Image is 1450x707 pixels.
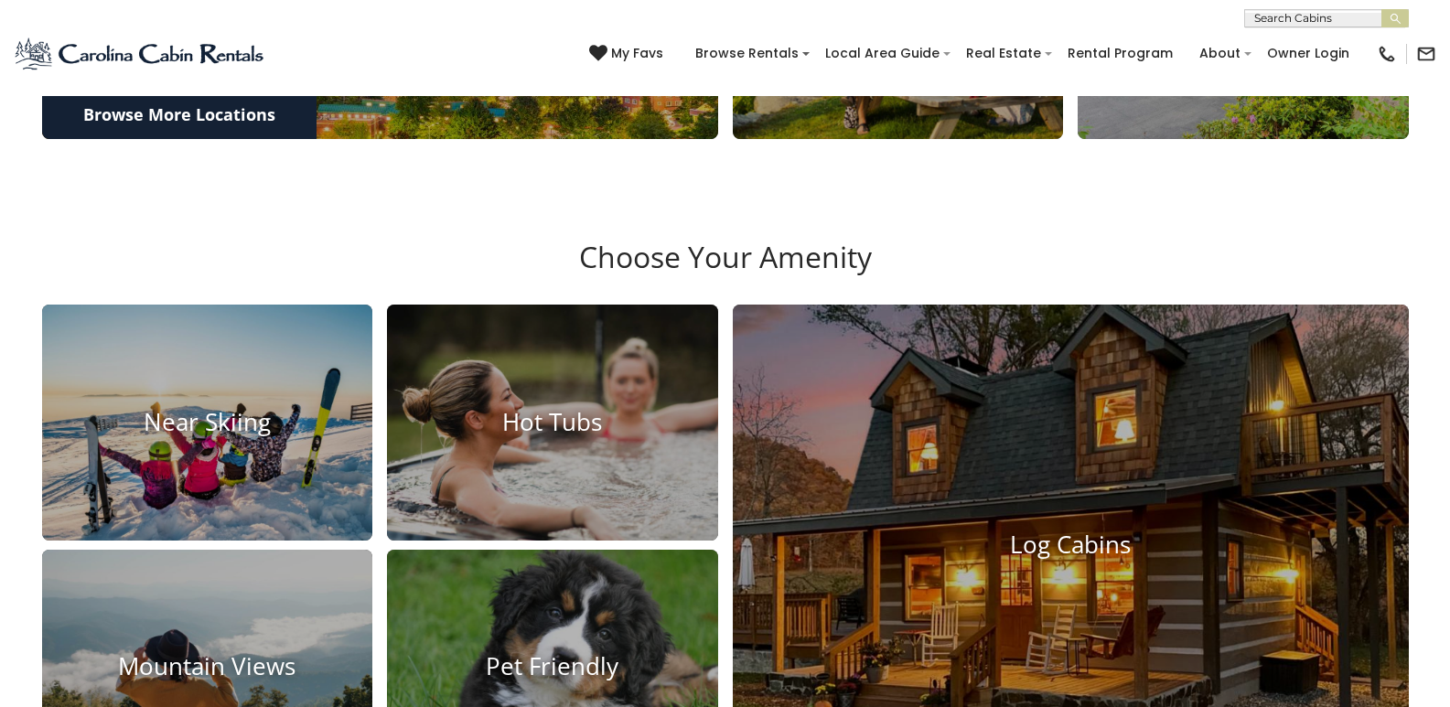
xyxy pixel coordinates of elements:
h4: Hot Tubs [387,408,718,436]
img: Blue-2.png [14,36,267,72]
a: Real Estate [957,39,1050,68]
a: My Favs [589,44,668,64]
a: Browse Rentals [686,39,808,68]
img: phone-regular-black.png [1377,44,1397,64]
h4: Near Skiing [42,408,373,436]
a: Local Area Guide [816,39,949,68]
span: My Favs [611,44,663,63]
a: Near Skiing [42,305,373,541]
h4: Pet Friendly [387,653,718,681]
a: Rental Program [1058,39,1182,68]
a: Browse More Locations [42,90,317,139]
h4: Mountain Views [42,653,373,681]
h3: Choose Your Amenity [39,240,1412,304]
a: About [1190,39,1250,68]
img: mail-regular-black.png [1416,44,1436,64]
a: Hot Tubs [387,305,718,541]
h4: Log Cabins [733,530,1409,559]
a: Owner Login [1258,39,1359,68]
